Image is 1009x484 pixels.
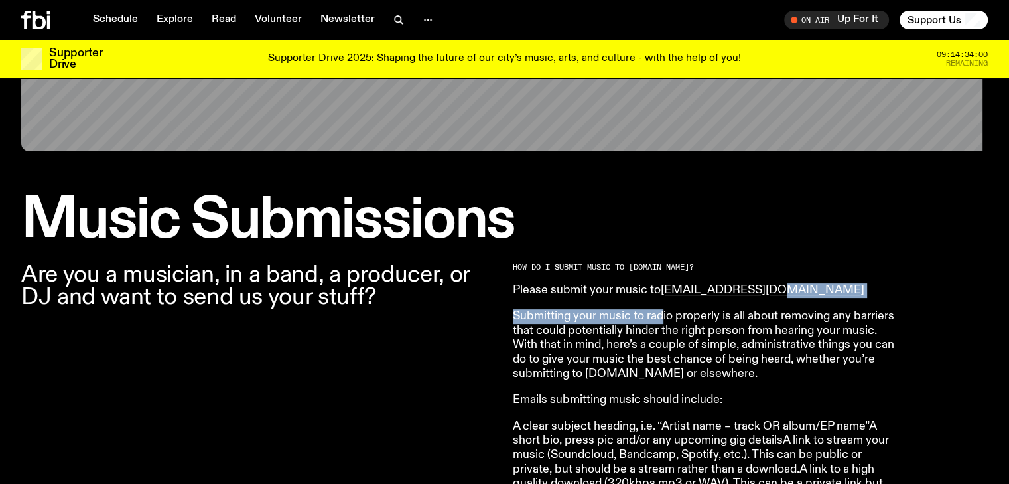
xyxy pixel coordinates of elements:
[513,264,895,271] h2: HOW DO I SUBMIT MUSIC TO [DOMAIN_NAME]?
[908,14,961,26] span: Support Us
[21,264,497,309] p: Are you a musician, in a band, a producer, or DJ and want to send us your stuff?
[513,393,895,408] p: Emails submitting music should include:
[312,11,383,29] a: Newsletter
[513,283,895,298] p: Please submit your music to
[21,194,988,248] h1: Music Submissions
[937,51,988,58] span: 09:14:34:00
[661,284,864,296] a: [EMAIL_ADDRESS][DOMAIN_NAME]
[149,11,201,29] a: Explore
[49,48,102,70] h3: Supporter Drive
[784,11,889,29] button: On AirUp For It
[900,11,988,29] button: Support Us
[946,60,988,67] span: Remaining
[204,11,244,29] a: Read
[85,11,146,29] a: Schedule
[247,11,310,29] a: Volunteer
[268,53,741,65] p: Supporter Drive 2025: Shaping the future of our city’s music, arts, and culture - with the help o...
[513,309,895,381] p: Submitting your music to radio properly is all about removing any barriers that could potentially...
